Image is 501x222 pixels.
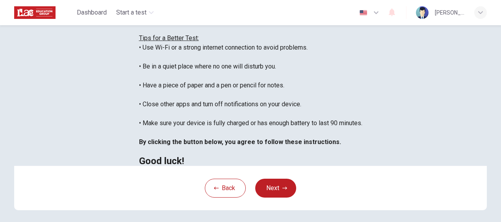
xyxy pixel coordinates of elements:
[255,179,296,198] button: Next
[205,179,246,198] button: Back
[139,34,199,42] u: Tips for a Better Test:
[358,10,368,16] img: en
[435,8,465,17] div: [PERSON_NAME]
[77,8,107,17] span: Dashboard
[14,5,56,20] img: ILAC logo
[416,6,429,19] img: Profile picture
[113,6,157,20] button: Start a test
[116,8,147,17] span: Start a test
[139,156,362,166] h2: Good luck!
[74,6,110,20] button: Dashboard
[14,5,74,20] a: ILAC logo
[139,138,341,146] b: By clicking the button below, you agree to follow these instructions.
